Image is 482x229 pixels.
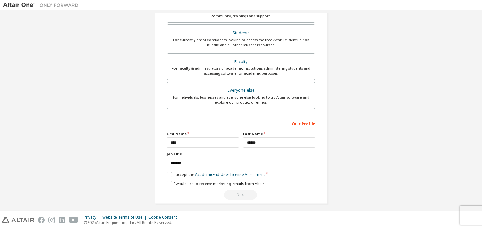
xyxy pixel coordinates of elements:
[167,118,315,128] div: Your Profile
[171,66,311,76] div: For faculty & administrators of academic institutions administering students and accessing softwa...
[167,190,315,200] div: Email already exists
[167,152,315,157] label: Job Title
[171,86,311,95] div: Everyone else
[171,37,311,47] div: For currently enrolled students looking to access the free Altair Student Edition bundle and all ...
[69,217,78,223] img: youtube.svg
[195,172,265,177] a: Academic End-User License Agreement
[84,215,102,220] div: Privacy
[167,181,264,186] label: I would like to receive marketing emails from Altair
[102,215,148,220] div: Website Terms of Use
[2,217,34,223] img: altair_logo.svg
[171,57,311,66] div: Faculty
[171,8,311,19] div: For existing customers looking to access software downloads, HPC resources, community, trainings ...
[38,217,45,223] img: facebook.svg
[48,217,55,223] img: instagram.svg
[84,220,181,225] p: © 2025 Altair Engineering, Inc. All Rights Reserved.
[148,215,181,220] div: Cookie Consent
[167,172,265,177] label: I accept the
[167,131,239,136] label: First Name
[3,2,82,8] img: Altair One
[59,217,65,223] img: linkedin.svg
[243,131,315,136] label: Last Name
[171,29,311,37] div: Students
[171,95,311,105] div: For individuals, businesses and everyone else looking to try Altair software and explore our prod...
